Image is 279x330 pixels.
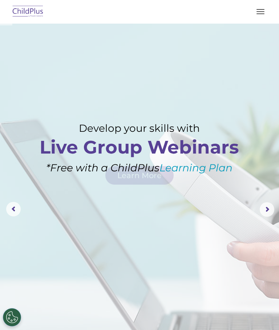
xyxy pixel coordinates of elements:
[38,162,240,174] rs-layer: *Free with a ChildPlus
[159,162,232,174] a: Learning Plan
[38,122,240,134] rs-layer: Develop your skills with
[24,138,255,156] rs-layer: Live Group Webinars
[105,166,174,185] a: Learn More
[3,308,21,326] button: Cookies Settings
[11,3,45,20] img: ChildPlus by Procare Solutions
